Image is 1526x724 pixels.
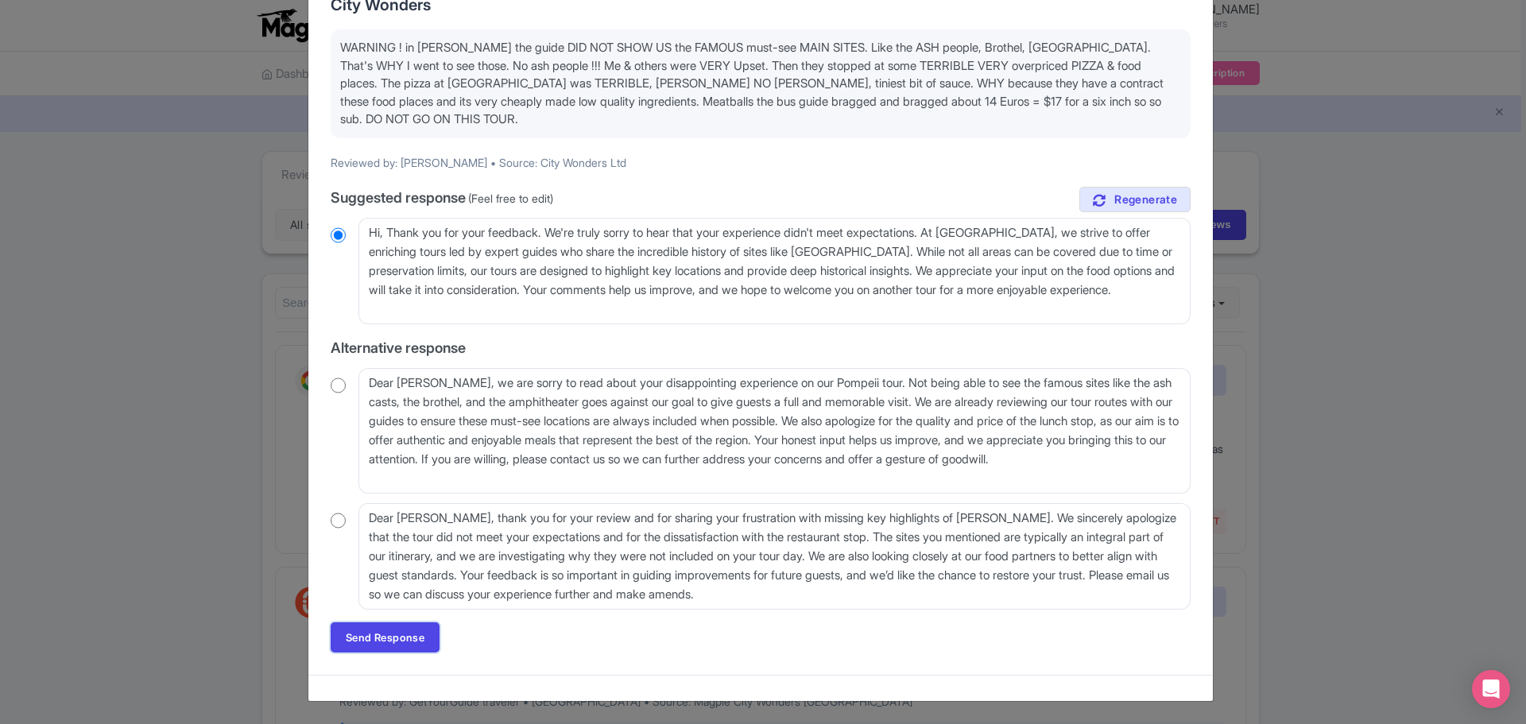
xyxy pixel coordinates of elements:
[1114,192,1177,207] span: Regenerate
[331,189,466,206] span: Suggested response
[358,218,1191,324] textarea: Dear [PERSON_NAME], thank you for your candid feedback regarding your Pompeii tour experience. We...
[358,503,1191,610] textarea: Dear [PERSON_NAME], thank you for your review and for sharing your frustration with missing key h...
[340,40,1164,126] span: WARNING ! in [PERSON_NAME] the guide DID NOT SHOW US the FAMOUS must-see MAIN SITES. Like the ASH...
[331,154,1191,171] p: Reviewed by: [PERSON_NAME] • Source: City Wonders Ltd
[358,368,1191,494] textarea: Dear [PERSON_NAME], we are sorry to read about your disappointing experience on our Pompeii tour....
[331,339,466,356] span: Alternative response
[331,622,440,652] a: Send Response
[468,192,553,205] span: (Feel free to edit)
[1472,670,1510,708] div: Open Intercom Messenger
[1079,187,1191,213] a: Regenerate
